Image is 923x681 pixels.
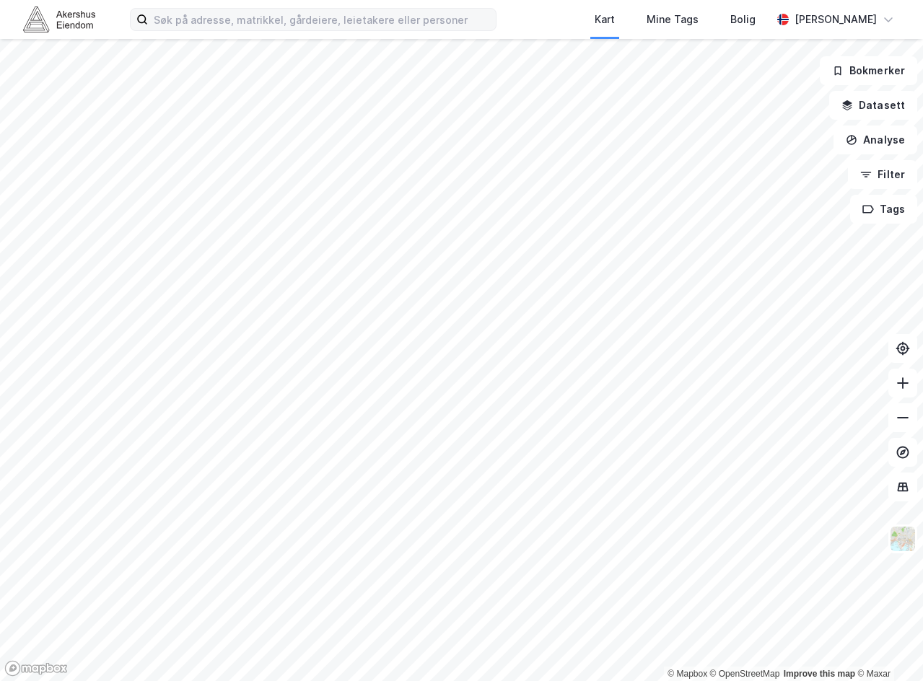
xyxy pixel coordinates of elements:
[795,11,877,28] div: [PERSON_NAME]
[851,612,923,681] iframe: Chat Widget
[148,9,496,30] input: Søk på adresse, matrikkel, gårdeiere, leietakere eller personer
[23,6,95,32] img: akershus-eiendom-logo.9091f326c980b4bce74ccdd9f866810c.svg
[851,612,923,681] div: Kontrollprogram for chat
[647,11,699,28] div: Mine Tags
[730,11,756,28] div: Bolig
[595,11,615,28] div: Kart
